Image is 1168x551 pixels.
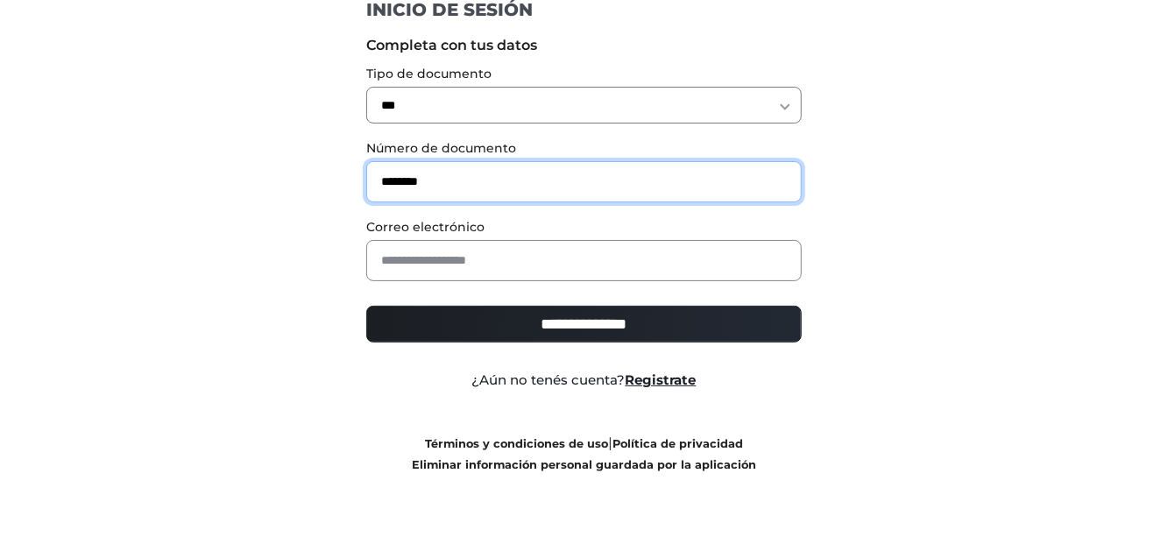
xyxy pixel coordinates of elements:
a: Registrate [626,371,697,388]
label: Tipo de documento [366,65,802,83]
a: Eliminar información personal guardada por la aplicación [412,458,756,471]
label: Número de documento [366,139,802,158]
a: Política de privacidad [612,437,743,450]
div: | [353,433,815,475]
a: Términos y condiciones de uso [425,437,608,450]
label: Completa con tus datos [366,35,802,56]
label: Correo electrónico [366,218,802,237]
div: ¿Aún no tenés cuenta? [353,371,815,391]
